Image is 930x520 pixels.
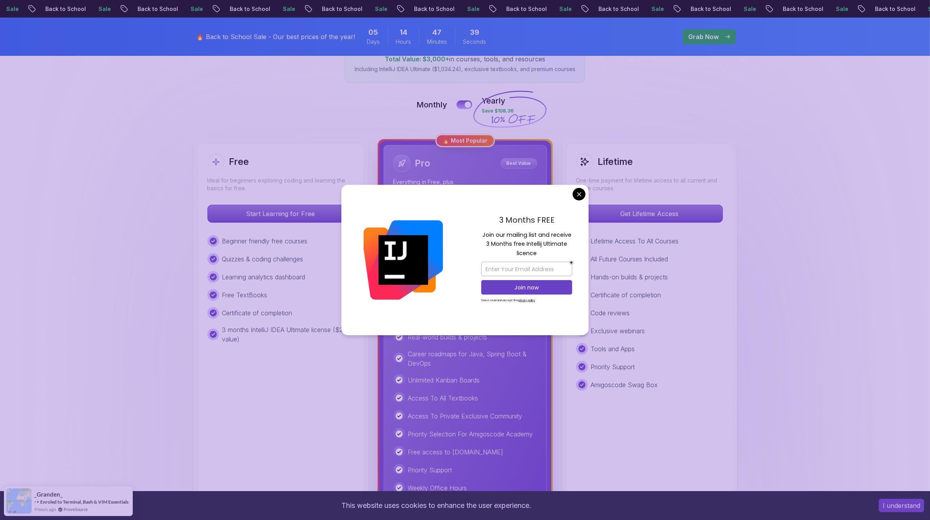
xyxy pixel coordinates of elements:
p: All Future Courses Included [591,254,668,264]
p: Ideal for beginners exploring coding and learning the basics for free. [207,177,354,192]
p: Back to School [473,5,526,13]
span: 47 Minutes [433,27,442,38]
p: Certificate of completion [591,290,661,300]
p: Priority Selection For Amigoscode Academy [408,429,533,439]
p: Monthly [416,99,447,110]
p: Sale [895,5,920,13]
p: Back to School [196,5,250,13]
p: Free access to [DOMAIN_NAME] [408,447,503,457]
p: Amigoscode Swag Box [591,380,658,390]
p: Access To Private Exclusive Community [408,411,523,421]
p: Tools and Apps [591,344,635,354]
p: Access To All Textbooks [408,393,478,403]
p: Sale [342,5,367,13]
p: Hands-on builds & projects [591,272,668,282]
p: Back to School [657,5,710,13]
p: Sale [526,5,551,13]
p: Priority Support [408,465,452,475]
h2: Lifetime [598,155,633,168]
p: Code reviews [591,308,630,318]
h2: Pro [415,157,430,170]
p: Sale [250,5,275,13]
p: Back to School [381,5,434,13]
p: Exclusive webinars [591,326,645,336]
p: Lifetime Access To All Courses [591,236,679,246]
p: Get Lifetime Access [577,205,723,222]
p: Sale [710,5,735,13]
a: ProveSource [64,506,88,513]
p: Unlimited Kanban Boards [408,375,480,385]
p: Priority Support [591,362,635,372]
p: One-time payment for lifetime access to all current and future courses. [576,177,723,192]
p: Career roadmaps for Java, Spring Boot & DevOps [408,349,537,368]
p: in courses, tools, and resources [355,54,575,64]
a: Enroled to Terminal, Bash & VIM Essentials [40,499,129,505]
p: Real-world builds & projects [408,332,487,342]
p: Back to School [565,5,618,13]
p: Beginner friendly free courses [222,236,308,246]
p: Back to School [842,5,895,13]
p: Sale [157,5,182,13]
span: 14 Hours [400,27,407,38]
p: Sale [434,5,459,13]
p: Quizzes & coding challenges [222,254,303,264]
p: Back to School [750,5,803,13]
span: Minutes [427,38,447,46]
span: Seconds [463,38,486,46]
span: Days [367,38,380,46]
a: Get Lifetime Access [576,210,723,218]
span: -> [34,499,39,505]
button: Get Lifetime Access [576,205,723,223]
p: 3 months IntelliJ IDEA Ultimate license ($249 value) [222,325,354,344]
p: Sale [618,5,643,13]
a: Start Learning for Free [207,210,354,218]
button: Start Learning for Free [207,205,354,223]
p: Including IntelliJ IDEA Ultimate ($1,034.24), exclusive textbooks, and premium courses [355,65,575,73]
p: Back to School [104,5,157,13]
p: 🔥 Back to School Sale - Our best prices of the year! [196,32,355,41]
p: Back to School [289,5,342,13]
p: Grab Now [689,32,719,41]
p: Learning analytics dashboard [222,272,305,282]
span: 39 Seconds [470,27,479,38]
p: Everything in Free, plus [393,178,537,186]
p: Sale [65,5,90,13]
p: Start Learning for Free [208,205,354,222]
p: Certificate of completion [222,308,293,318]
p: Back to School [12,5,65,13]
div: This website uses cookies to enhance the user experience. [6,497,867,514]
span: Hours [396,38,411,46]
img: provesource social proof notification image [6,488,32,514]
p: Free TextBooks [222,290,268,300]
span: _Granden_ [34,491,62,498]
p: Best Value [502,159,536,167]
button: Accept cookies [879,499,924,512]
p: Weekly Office Hours [408,483,467,493]
p: Sale [803,5,828,13]
span: 9 hours ago [34,506,56,513]
span: 5 Days [369,27,378,38]
h2: Free [229,155,249,168]
span: Total Value: $3,000+ [385,55,449,63]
